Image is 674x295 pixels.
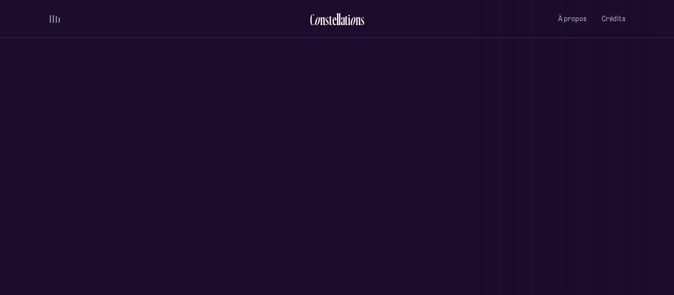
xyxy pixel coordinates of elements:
[348,11,350,28] div: i
[361,11,365,28] div: s
[601,7,626,31] button: Crédits
[558,15,587,23] span: À propos
[345,11,348,28] div: t
[329,11,332,28] div: t
[310,11,314,28] div: C
[558,7,587,31] button: À propos
[340,11,345,28] div: a
[314,11,320,28] div: o
[338,11,340,28] div: l
[325,11,329,28] div: s
[350,11,356,28] div: o
[356,11,361,28] div: n
[48,14,61,24] button: volume audio
[337,11,338,28] div: l
[320,11,325,28] div: n
[601,15,626,23] span: Crédits
[332,11,337,28] div: e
